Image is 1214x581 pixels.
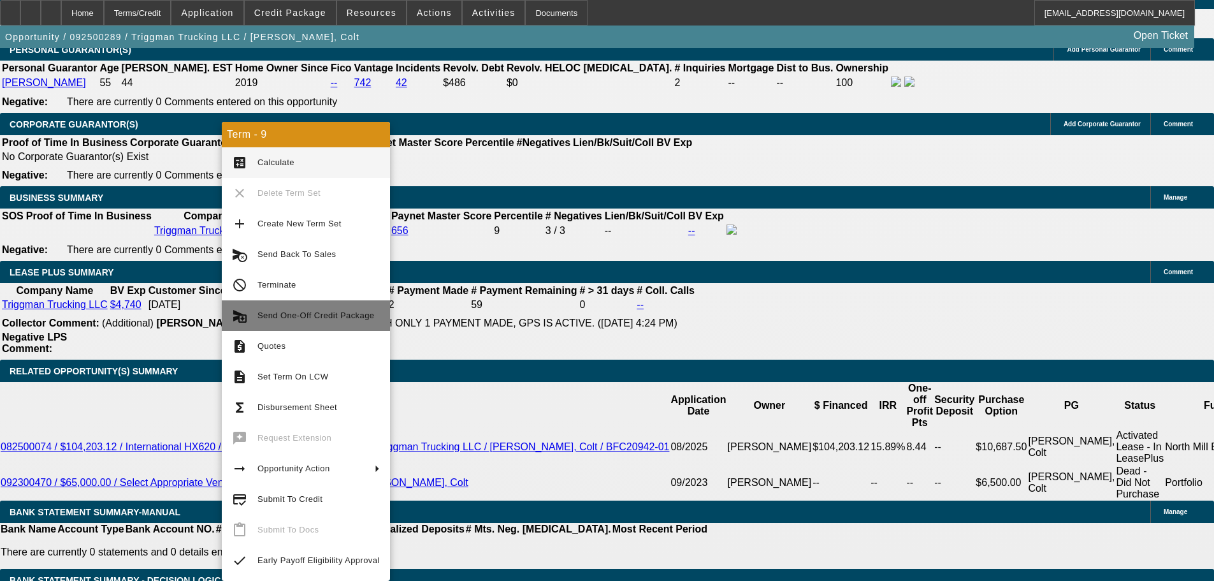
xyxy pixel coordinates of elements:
span: There are currently 0 Comments entered on this opportunity [67,96,337,107]
td: [DATE] [148,298,227,311]
mat-icon: credit_score [232,492,247,507]
span: Send Back To Sales [257,249,336,259]
td: 44 [121,76,233,90]
span: Activities [472,8,516,18]
td: [PERSON_NAME] [727,465,813,501]
mat-icon: not_interested [232,277,247,293]
span: Comment [1164,268,1193,276]
div: Term - 9 [222,122,390,147]
th: Annualized Deposits [363,523,465,536]
td: 09/2023 [670,465,726,501]
td: $10,687.50 [975,429,1027,465]
td: Dead - Did Not Purchase [1115,465,1164,501]
b: Collector Comment: [2,318,99,328]
span: Application [181,8,233,18]
td: Activated Lease - In LeasePlus [1115,429,1164,465]
span: Quotes [257,341,285,351]
b: Negative: [2,170,48,180]
span: There are currently 0 Comments entered on this opportunity [67,170,337,180]
a: Open Ticket [1129,25,1193,47]
span: Submit To Credit [257,494,322,504]
mat-icon: calculate [232,155,247,170]
span: Terminate [257,280,296,290]
span: Comment [1164,46,1193,53]
td: [PERSON_NAME], Colt [1027,429,1115,465]
b: # Inquiries [674,63,725,73]
span: Actions [417,8,452,18]
b: Age [99,63,119,73]
td: 59 [470,298,577,311]
td: -- [870,465,906,501]
div: 3 / 3 [546,225,602,237]
mat-icon: arrow_right_alt [232,461,247,476]
b: BV Exp [688,210,724,221]
th: Account Type [57,523,125,536]
b: # Payment Remaining [471,285,577,296]
mat-icon: description [232,369,247,385]
b: Negative: [2,96,48,107]
span: Create New Term Set [257,219,342,228]
a: Triggman Trucking LLC [154,225,260,236]
td: -- [728,76,775,90]
b: Mortgage [728,63,774,73]
b: Negative: [2,244,48,255]
b: Lien/Bk/Suit/Coll [573,137,654,148]
th: Owner [727,382,813,429]
b: BV Exp [110,285,146,296]
td: 0 [579,298,635,311]
th: # Of Periods [215,523,277,536]
b: Lien/Bk/Suit/Coll [605,210,686,221]
th: IRR [870,382,906,429]
a: 42 [396,77,407,88]
a: 656 [391,225,408,236]
b: Company [184,210,230,221]
span: Resources [347,8,396,18]
td: $6,500.00 [975,465,1027,501]
b: Revolv. HELOC [MEDICAL_DATA]. [507,63,672,73]
span: Add Personal Guarantor [1067,46,1141,53]
a: -- [637,299,644,310]
th: PG [1027,382,1115,429]
b: Personal Guarantor [2,63,97,73]
a: -- [331,77,338,88]
mat-icon: check [232,553,247,568]
td: -- [812,465,870,501]
a: -- [688,225,695,236]
b: # Negatives [546,210,602,221]
b: Vantage [354,63,393,73]
td: 55 [99,76,119,90]
td: 8.44 [906,429,934,465]
td: [PERSON_NAME] [727,429,813,465]
p: There are currently 0 statements and 0 details entered on this opportunity [1,547,707,558]
b: # Coll. Calls [637,285,695,296]
th: Status [1115,382,1164,429]
a: 082500074 / $104,203.12 / International HX620 / Powells Truck & Equipment, Inc / Triggman Truckin... [1,441,669,452]
mat-icon: request_quote [232,339,247,354]
span: 2019 [235,77,258,88]
td: [PERSON_NAME], Colt [1027,465,1115,501]
span: BRAND NEW SVC DEAL WITH ONLY 1 PAYMENT MADE, GPS IS ACTIVE. ([DATE] 4:24 PM) [248,318,677,328]
td: $486 [442,76,505,90]
span: Manage [1164,194,1187,201]
span: Comment [1164,121,1193,128]
td: 2 [388,298,469,311]
b: [PERSON_NAME]. EST [122,63,233,73]
b: BV Exp [656,137,692,148]
button: Credit Package [245,1,336,25]
span: Calculate [257,158,294,167]
th: Security Deposit [934,382,975,429]
b: Percentile [494,210,542,221]
span: CORPORATE GUARANTOR(S) [10,119,138,129]
th: Most Recent Period [612,523,708,536]
th: Proof of Time In Business [25,210,152,223]
button: Activities [463,1,525,25]
td: 100 [835,76,889,90]
th: # Mts. Neg. [MEDICAL_DATA]. [465,523,612,536]
b: Paynet Master Score [391,210,491,221]
th: Proof of Time In Business [1,136,128,149]
b: [PERSON_NAME]: [156,318,245,328]
a: 742 [354,77,372,88]
td: -- [776,76,834,90]
span: Manage [1164,508,1187,515]
button: Application [171,1,243,25]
